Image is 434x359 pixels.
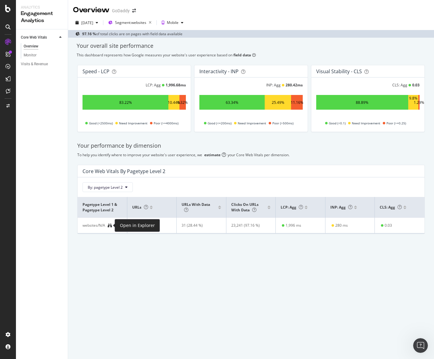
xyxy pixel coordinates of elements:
div: 88.89% [356,100,368,105]
span: By: pagetype Level 2 [88,185,123,190]
button: Segment:websites [106,18,154,28]
div: 23,241 (97.16 %) [231,223,267,228]
div: 280.42 ms [286,82,303,88]
div: Your performance by dimension [77,142,425,150]
div: Core Web Vitals By pagetype Level 2 [83,168,165,174]
span: Poor (>=4000ms) [154,119,179,127]
span: Need Improvement [238,119,266,127]
div: [DATE] [81,20,93,25]
span: Good (<=200ms) [208,119,232,127]
div: websites/N/A [83,223,105,228]
div: 83.22% [119,100,132,105]
div: 280 ms [335,223,348,228]
div: To help you identify where to improve your website's user experience, we your Core Web Vitals per... [77,152,425,157]
span: Good (<0.1) [329,119,346,127]
div: 63.34% [226,100,238,105]
button: By: pagetype Level 2 [83,182,133,192]
span: INP: Agg [330,205,352,210]
span: Need Improvement [352,119,380,127]
div: CLS: Agg [392,82,407,88]
span: Poor (>500ms) [272,119,294,127]
div: Monitor [24,52,36,59]
span: URLs [132,205,148,210]
div: Overview [24,43,38,50]
div: 1,996 ms [286,223,301,228]
div: 6.32% [177,100,188,105]
div: GoDaddy [112,8,130,14]
iframe: Intercom live chat [413,338,428,353]
div: LCP: Agg [146,82,161,88]
a: Visits & Revenue [21,61,63,67]
div: Visits & Revenue [21,61,48,67]
div: 25.49% [272,100,284,105]
span: Good (<2500ms) [89,119,113,127]
div: Core Web Vitals [21,34,47,41]
div: of total clicks are on pages with field data available [82,31,182,36]
div: 11.16% [291,100,303,105]
div: Engagement Analytics [21,10,63,24]
div: Overview [73,5,109,15]
span: Poor (>=0.25) [386,119,406,127]
button: [DATE] [73,18,101,28]
div: Mobile [167,21,179,25]
b: field data [233,52,251,58]
div: 0.03 [412,82,420,88]
div: 31 (28.44 %) [182,223,217,228]
div: 9.8% [409,96,417,109]
span: CLS: Agg [380,205,402,210]
button: Mobile [159,18,186,28]
b: 97.16 % [82,31,96,36]
div: Visual Stability - CLS [316,68,362,74]
div: arrow-right-arrow-left [132,9,136,13]
div: This dashboard represents how Google measures your website's user experience based on [77,52,425,58]
div: Interactivity - INP [199,68,239,74]
div: Your overall site performance [77,42,425,50]
div: Speed - LCP [83,68,109,74]
span: pagetype Level 1 & pagetype Level 2 [83,202,121,213]
div: 1,996.68 ms [166,82,186,88]
div: INP: Agg [266,82,281,88]
a: Overview [24,43,63,50]
div: estimate [204,152,221,157]
div: 1.29% [414,100,424,105]
div: 10.44% [168,100,180,105]
a: Monitor [24,52,63,59]
a: Core Web Vitals [21,34,57,41]
span: Clicks on URLs with data [231,202,259,213]
div: Analytics [21,5,63,10]
span: Segment: websites [115,20,146,25]
span: URLs with data [182,202,210,213]
div: Open in Explorer [120,222,155,229]
div: 0.03 [385,223,392,228]
span: Need Improvement [119,119,148,127]
span: LCP: Agg [281,205,303,210]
